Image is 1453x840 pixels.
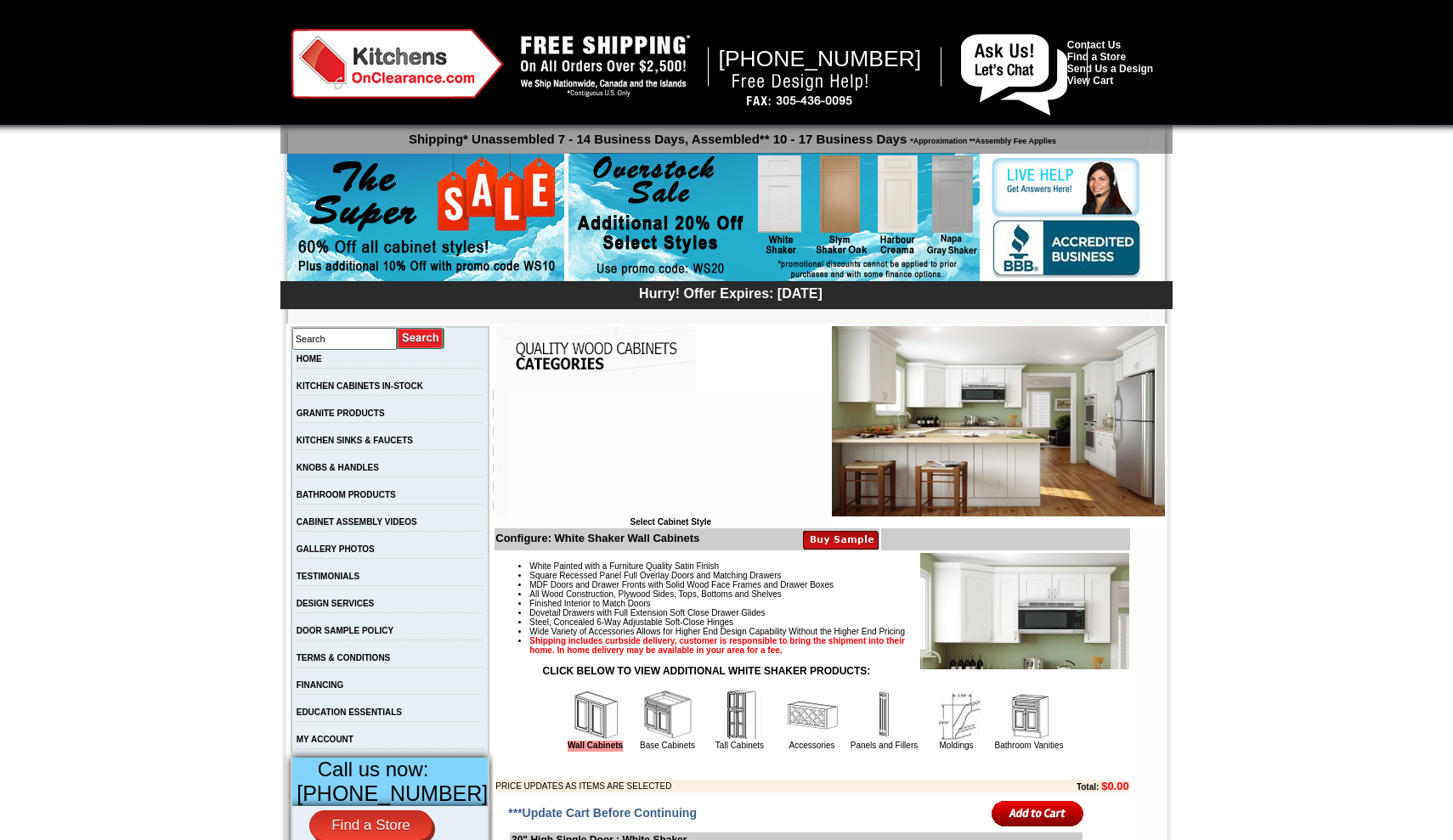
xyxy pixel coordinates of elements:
a: KITCHEN SINKS & FAUCETS [297,436,413,445]
li: White Painted with a Furniture Quality Satin Finish [529,561,1128,571]
li: Dovetail Drawers with Full Extension Soft Close Drawer Glides [529,608,1128,617]
a: Bathroom Vanities [995,741,1064,750]
span: ***Update Cart Before Continuing [508,806,697,820]
a: View Cart [1067,75,1113,87]
a: CABINET ASSEMBLY VIDEOS [297,517,417,527]
span: Call us now: [318,758,429,781]
a: Base Cabinets [640,741,695,750]
img: White Shaker [832,326,1165,516]
li: All Wood Construction, Plywood Sides, Tops, Bottoms and Shelves [529,589,1128,599]
a: DESIGN SERVICES [297,599,375,608]
iframe: Browser incompatible [509,390,832,517]
a: DOOR SAMPLE POLICY [297,626,393,635]
a: Send Us a Design [1067,63,1153,75]
img: Accessories [787,690,838,741]
img: Moldings [931,690,982,741]
a: MY ACCOUNT [297,735,353,744]
li: Square Recessed Panel Full Overlay Doors and Matching Drawers [529,571,1128,580]
input: Submit [397,327,445,350]
img: Base Cabinets [642,690,693,741]
li: Wide Variety of Accessories Allows for Higher End Design Capability Without the Higher End Pricing [529,627,1128,636]
img: Wall Cabinets [570,690,621,741]
img: Panels and Fillers [859,690,910,741]
a: TERMS & CONDITIONS [297,653,391,662]
img: Tall Cabinets [715,690,766,741]
a: Tall Cabinets [715,741,764,750]
li: Steel, Concealed 6-Way Adjustable Soft-Close Hinges [529,617,1128,627]
a: EDUCATION ESSENTIALS [297,708,402,717]
span: *Approximation **Assembly Fee Applies [907,132,1056,145]
img: Bathroom Vanities [1004,690,1054,741]
img: Kitchens on Clearance Logo [291,29,504,99]
a: GRANITE PRODUCTS [297,409,385,418]
a: Accessories [789,741,835,750]
a: Contact Us [1067,39,1121,51]
a: Moldings [939,741,973,750]
a: KITCHEN CABINETS IN-STOCK [297,381,423,391]
li: Finished Interior to Match Doors [529,599,1128,608]
strong: Shipping includes curbside delivery, customer is responsible to bring the shipment into their hom... [529,636,905,655]
b: Configure: White Shaker Wall Cabinets [495,532,699,544]
strong: CLICK BELOW TO VIEW ADDITIONAL WHITE SHAKER PRODUCTS: [543,665,871,677]
a: FINANCING [297,680,344,690]
input: Add to Cart [992,799,1084,827]
a: BATHROOM PRODUCTS [297,490,396,499]
td: PRICE UPDATES AS ITEMS ARE SELECTED [495,780,983,792]
a: KNOBS & HANDLES [297,463,379,472]
li: MDF Doors and Drawer Fronts with Solid Wood Face Frames and Drawer Boxes [529,580,1128,589]
img: Product Image [920,553,1129,669]
a: Find a Store [1067,51,1126,63]
b: Total: [1077,782,1099,792]
span: [PHONE_NUMBER] [297,781,488,805]
span: [PHONE_NUMBER] [719,46,922,71]
a: HOME [297,354,322,364]
b: Select Cabinet Style [630,517,711,527]
a: GALLERY PHOTOS [297,544,375,554]
div: Hurry! Offer Expires: [DATE] [289,284,1173,302]
a: TESTIMONIALS [297,572,359,581]
p: Shipping* Unassembled 7 - 14 Business Days, Assembled** 10 - 17 Business Days [289,124,1173,146]
a: Panels and Fillers [851,741,918,750]
a: Wall Cabinets [568,741,623,752]
b: $0.00 [1101,780,1129,792]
